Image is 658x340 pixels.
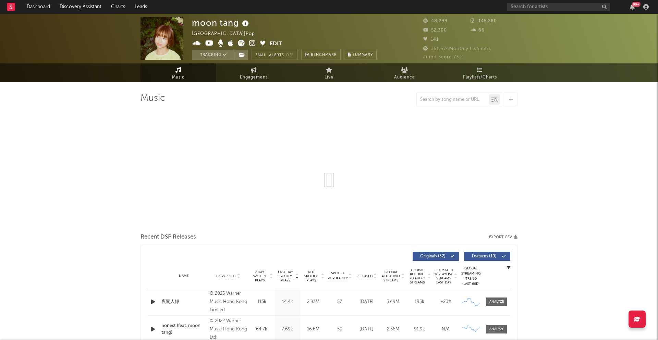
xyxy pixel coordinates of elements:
[276,299,298,305] div: 14.4k
[434,299,457,305] div: ~ 20 %
[632,2,641,7] div: 99 +
[463,73,497,82] span: Playlists/Charts
[276,270,294,282] span: Last Day Spotify Plays
[468,254,500,258] span: Features ( 10 )
[471,28,485,33] span: 66
[461,266,481,287] div: Global Streaming Trend (Last 60D)
[276,326,298,333] div: 7.69k
[192,17,251,28] div: moon tang
[251,299,273,305] div: 113k
[172,73,185,82] span: Music
[325,73,333,82] span: Live
[408,268,427,284] span: Global Rolling 7D Audio Streams
[192,50,235,60] button: Tracking
[434,268,453,284] span: Estimated % Playlist Streams Last Day
[464,252,510,261] button: Features(10)
[423,37,439,42] span: 141
[423,55,463,59] span: Jump Score: 73.2
[417,254,449,258] span: Originals ( 32 )
[353,53,373,57] span: Summary
[141,233,196,241] span: Recent DSP Releases
[507,3,610,11] input: Search for artists
[286,53,294,57] em: Off
[381,270,400,282] span: Global ATD Audio Streams
[356,274,373,278] span: Released
[355,326,378,333] div: [DATE]
[344,50,377,60] button: Summary
[489,235,517,239] button: Export CSV
[423,28,447,33] span: 52,300
[251,326,273,333] div: 64.7k
[408,299,431,305] div: 195k
[328,299,352,305] div: 57
[161,299,206,305] a: 夜闌人靜
[251,270,269,282] span: 7 Day Spotify Plays
[192,30,263,38] div: [GEOGRAPHIC_DATA] | Pop
[240,73,267,82] span: Engagement
[367,63,442,82] a: Audience
[252,50,298,60] button: Email AlertsOff
[141,63,216,82] a: Music
[302,270,320,282] span: ATD Spotify Plays
[328,326,352,333] div: 50
[423,19,448,23] span: 48,299
[630,4,635,10] button: 99+
[210,290,247,314] div: © 2025 Warner Music Hong Kong Limited
[442,63,517,82] a: Playlists/Charts
[291,63,367,82] a: Live
[216,274,236,278] span: Copyright
[413,252,459,261] button: Originals(32)
[394,73,415,82] span: Audience
[417,97,489,102] input: Search by song name or URL
[408,326,431,333] div: 91.9k
[355,299,378,305] div: [DATE]
[301,50,341,60] a: Benchmark
[434,326,457,333] div: N/A
[381,299,404,305] div: 5.49M
[302,299,324,305] div: 2.93M
[471,19,497,23] span: 145,280
[328,271,348,281] span: Spotify Popularity
[423,47,491,51] span: 351,674 Monthly Listeners
[311,51,337,59] span: Benchmark
[216,63,291,82] a: Engagement
[381,326,404,333] div: 2.56M
[161,323,206,336] a: honest (feat. moon tang)
[270,40,282,48] button: Edit
[161,274,206,279] div: Name
[302,326,324,333] div: 16.6M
